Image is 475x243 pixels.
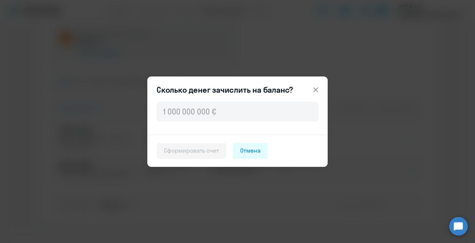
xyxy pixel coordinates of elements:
[240,146,261,155] div: Отмена
[233,143,268,159] button: Отмена
[157,143,226,159] button: Сформировать счет
[147,84,328,95] header: Сколько денег зачислить на баланс?
[164,146,219,155] div: Сформировать счет
[157,102,318,121] input: 1 000 000 000 €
